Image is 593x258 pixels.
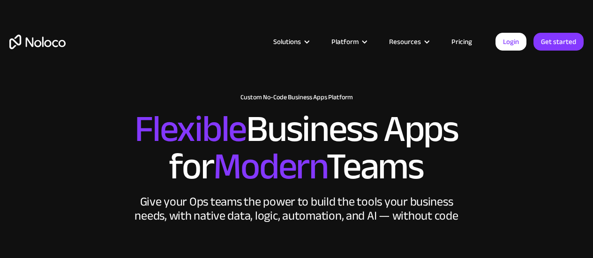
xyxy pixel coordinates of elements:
a: Login [495,33,526,51]
div: Platform [320,36,377,48]
a: home [9,35,66,49]
h2: Business Apps for Teams [9,111,584,185]
div: Solutions [273,36,301,48]
h1: Custom No-Code Business Apps Platform [9,94,584,101]
a: Get started [533,33,584,51]
span: Flexible [135,94,246,164]
div: Solutions [262,36,320,48]
a: Pricing [440,36,484,48]
span: Modern [213,132,326,201]
div: Give your Ops teams the power to build the tools your business needs, with native data, logic, au... [133,195,461,223]
div: Resources [377,36,440,48]
div: Platform [331,36,359,48]
div: Resources [389,36,421,48]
